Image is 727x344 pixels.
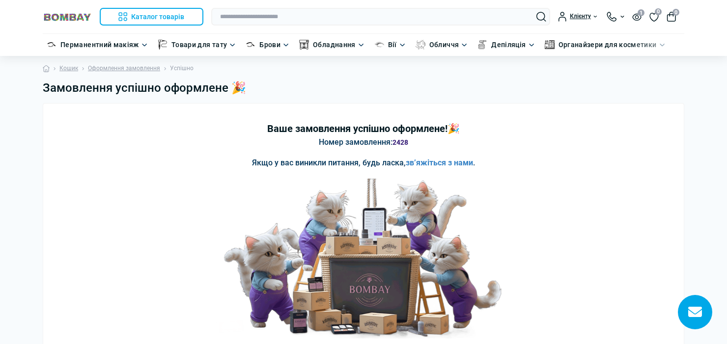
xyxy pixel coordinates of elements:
[43,12,92,22] img: BOMBAY
[246,40,255,50] img: Брови
[667,12,676,22] button: 0
[47,40,56,50] img: Перманентний макіяж
[374,40,384,50] img: Вії
[429,39,459,50] a: Обличчя
[638,9,644,16] span: 1
[267,123,447,134] b: Ваше замовлення успішно оформлене!
[416,40,425,50] img: Обличчя
[59,64,78,73] a: Кошик
[43,81,684,95] h1: Замовлення успішно оформлене 🎉
[61,121,666,136] h2: 🎉
[388,39,397,50] a: Вії
[160,64,194,73] li: Успішно
[158,40,168,50] img: Товари для тату
[649,11,659,22] a: 0
[43,56,684,81] nav: breadcrumb
[559,39,657,50] a: Органайзери для косметики
[60,39,139,50] a: Перманентний макіяж
[171,39,227,50] a: Товари для тату
[632,12,642,21] button: 1
[61,157,666,169] p: Якщо у вас виникли питання, будь ласка, .
[477,40,487,50] img: Депіляція
[536,12,546,22] button: Search
[61,136,666,149] p: Номер замовлення:
[406,158,473,167] a: зв’яжіться з нами
[299,40,309,50] img: Обладнання
[655,8,662,15] span: 0
[313,39,356,50] a: Обладнання
[259,39,280,50] a: Брови
[212,179,515,339] img: Чудові котики
[672,9,679,16] span: 0
[392,138,408,146] font: 2428
[100,8,203,26] button: Каталог товарів
[491,39,526,50] a: Депіляція
[545,40,555,50] img: Органайзери для косметики
[88,64,160,73] a: Оформлення замовлення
